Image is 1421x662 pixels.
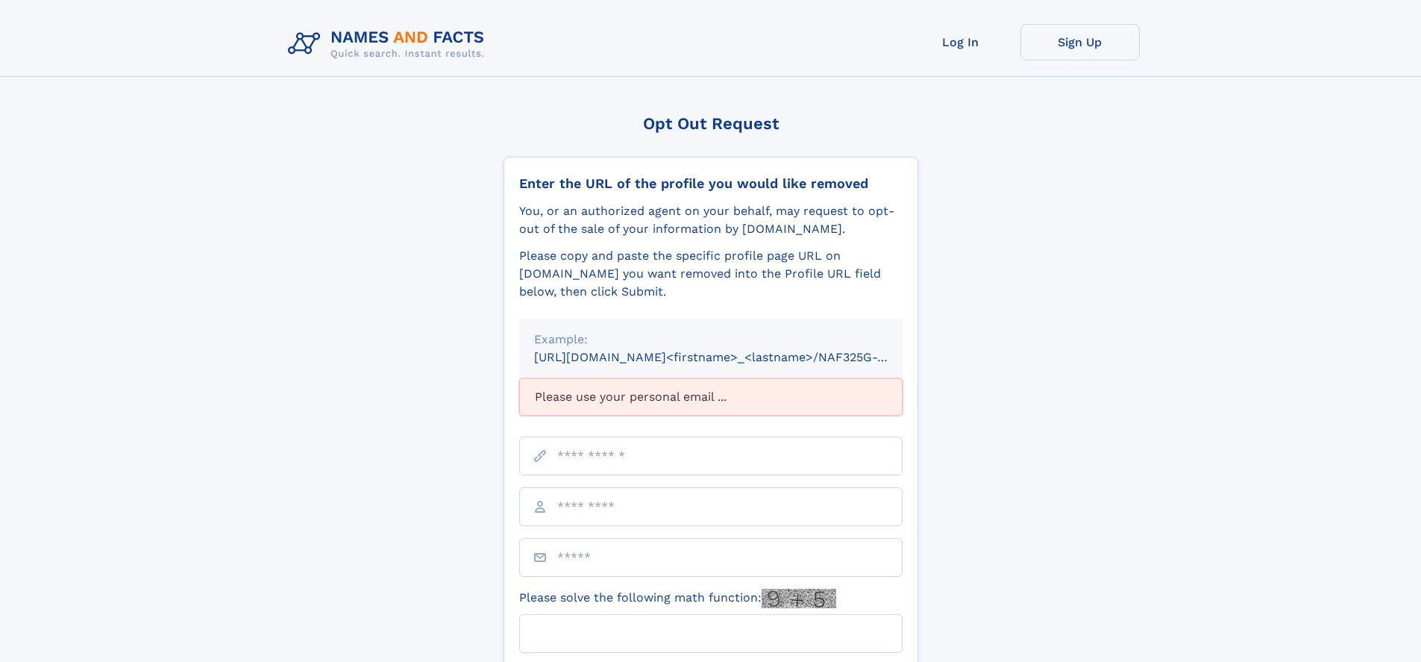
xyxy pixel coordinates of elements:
a: Sign Up [1020,24,1140,60]
div: Example: [534,331,888,349]
div: You, or an authorized agent on your behalf, may request to opt-out of the sale of your informatio... [519,202,903,238]
div: Please use your personal email ... [519,378,903,416]
a: Log In [901,24,1020,60]
div: Please copy and paste the specific profile page URL on [DOMAIN_NAME] you want removed into the Pr... [519,247,903,301]
div: Enter the URL of the profile you would like removed [519,175,903,192]
small: [URL][DOMAIN_NAME]<firstname>_<lastname>/NAF325G-xxxxxxxx [534,350,931,364]
img: Logo Names and Facts [282,24,497,64]
label: Please solve the following math function: [519,589,836,608]
div: Opt Out Request [504,114,918,133]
